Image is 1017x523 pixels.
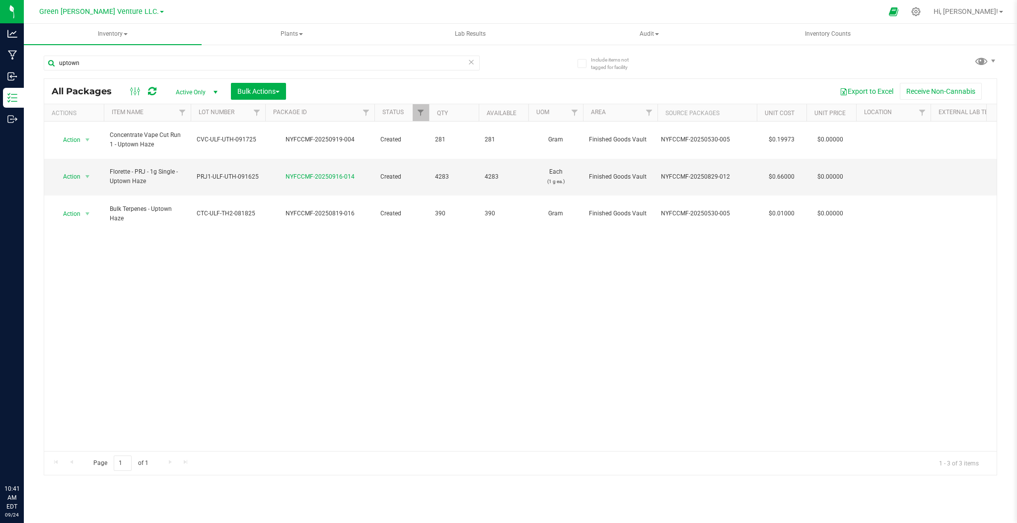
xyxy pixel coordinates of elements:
[54,170,81,184] span: Action
[380,172,423,182] span: Created
[661,135,754,144] div: Value 1: NYFCCMF-20250530-005
[485,172,522,182] span: 4283
[52,86,122,97] span: All Packages
[81,170,94,184] span: select
[900,83,982,100] button: Receive Non-Cannabis
[380,209,423,218] span: Created
[382,109,404,116] a: Status
[7,29,17,39] inline-svg: Analytics
[589,135,652,144] span: Finished Goods Vault
[485,135,522,144] span: 281
[110,204,185,223] span: Bulk Terpenes - Uptown Haze
[910,7,922,16] div: Manage settings
[931,456,987,470] span: 1 - 3 of 3 items
[441,30,499,38] span: Lab Results
[591,109,606,116] a: Area
[54,133,81,147] span: Action
[591,56,641,71] span: Include items not tagged for facility
[435,172,473,182] span: 4283
[358,104,374,121] a: Filter
[561,24,737,44] span: Audit
[4,484,19,511] p: 10:41 AM EDT
[739,24,917,45] a: Inventory Counts
[914,104,931,121] a: Filter
[757,159,806,196] td: $0.66000
[567,104,583,121] a: Filter
[435,209,473,218] span: 390
[534,135,577,144] span: Gram
[81,207,94,221] span: select
[39,7,159,16] span: Green [PERSON_NAME] Venture LLC.
[7,50,17,60] inline-svg: Manufacturing
[589,209,652,218] span: Finished Goods Vault
[264,209,376,218] div: NYFCCMF-20250819-016
[54,207,81,221] span: Action
[7,114,17,124] inline-svg: Outbound
[534,177,577,186] p: (1 g ea.)
[468,56,475,68] span: Clear
[114,456,132,471] input: 1
[10,444,40,473] iframe: Resource center
[286,173,355,180] a: NYFCCMF-20250916-014
[4,511,19,519] p: 09/24
[792,30,864,38] span: Inventory Counts
[81,133,94,147] span: select
[112,109,144,116] a: Item Name
[203,24,380,45] a: Plants
[536,109,549,116] a: UOM
[44,56,480,70] input: Search Package ID, Item Name, SKU, Lot or Part Number...
[934,7,998,15] span: Hi, [PERSON_NAME]!
[939,109,1017,116] a: External Lab Test Result
[657,104,757,122] th: Source Packages
[661,172,754,182] div: Value 1: NYFCCMF-20250829-012
[381,24,559,45] a: Lab Results
[437,110,448,117] a: Qty
[757,122,806,159] td: $0.19973
[197,209,259,218] span: CTC-ULF-TH2-081825
[85,456,156,471] span: Page of 1
[24,24,202,45] a: Inventory
[661,209,754,218] div: Value 1: NYFCCMF-20250530-005
[534,167,577,186] span: Each
[534,209,577,218] span: Gram
[264,135,376,144] div: NYFCCMF-20250919-004
[560,24,738,45] a: Audit
[864,109,892,116] a: Location
[882,2,905,21] span: Open Ecommerce Menu
[110,131,185,149] span: Concentrate Vape Cut Run 1 - Uptown Haze
[110,167,185,186] span: Florette - PRJ - 1g Single - Uptown Haze
[197,172,259,182] span: PRJ1-ULF-UTH-091625
[757,196,806,232] td: $0.01000
[197,135,259,144] span: CVC-ULF-UTH-091725
[174,104,191,121] a: Filter
[29,442,41,454] iframe: Resource center unread badge
[812,206,848,221] span: $0.00000
[435,135,473,144] span: 281
[7,93,17,103] inline-svg: Inventory
[812,132,848,147] span: $0.00000
[52,110,100,117] div: Actions
[237,87,280,95] span: Bulk Actions
[199,109,234,116] a: Lot Number
[485,209,522,218] span: 390
[589,172,652,182] span: Finished Goods Vault
[273,109,307,116] a: Package ID
[231,83,286,100] button: Bulk Actions
[7,71,17,81] inline-svg: Inbound
[413,104,429,121] a: Filter
[812,170,848,184] span: $0.00000
[814,110,846,117] a: Unit Price
[249,104,265,121] a: Filter
[380,135,423,144] span: Created
[833,83,900,100] button: Export to Excel
[203,24,380,44] span: Plants
[641,104,657,121] a: Filter
[765,110,795,117] a: Unit Cost
[487,110,516,117] a: Available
